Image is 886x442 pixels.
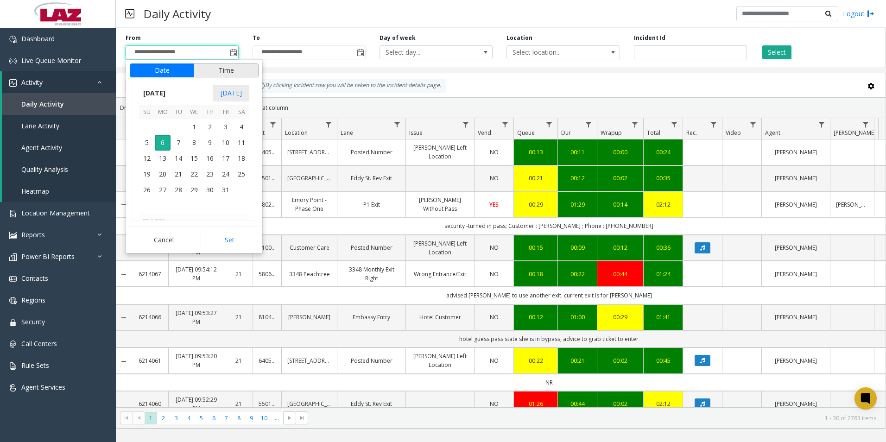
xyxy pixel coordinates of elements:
[259,148,276,157] a: 640500
[507,46,597,59] span: Select location...
[2,115,116,137] a: Lane Activity
[287,196,331,213] a: Emory Point - Phase One
[186,119,202,135] span: 1
[287,399,331,408] a: [GEOGRAPHIC_DATA]
[21,56,81,65] span: Live Queue Monitor
[230,399,247,408] a: 21
[391,118,404,131] a: Lane Filter Menu
[843,9,874,19] a: Logout
[411,270,468,278] a: Wrong Entrance/Exit
[116,271,131,278] a: Collapse Details
[343,243,400,252] a: Posted Number
[490,400,499,408] span: NO
[139,2,215,25] h3: Daily Activity
[519,174,552,183] div: 00:21
[603,399,638,408] div: 00:02
[411,352,468,369] a: [PERSON_NAME] Left Location
[343,174,400,183] a: Eddy St. Rev Exit
[202,119,218,135] td: Thursday, October 2, 2025
[629,118,641,131] a: Wrapup Filter Menu
[21,339,57,348] span: Call Centers
[601,129,622,137] span: Wrapup
[767,399,824,408] a: [PERSON_NAME]
[649,148,677,157] a: 00:24
[343,399,400,408] a: Eddy St. Rev Exit
[202,119,218,135] span: 2
[228,46,238,59] span: Toggle popup
[519,243,552,252] a: 00:15
[634,34,665,42] label: Incident Id
[171,151,186,166] td: Tuesday, October 14, 2025
[603,243,638,252] div: 00:12
[139,135,155,151] span: 5
[139,166,155,182] td: Sunday, October 19, 2025
[543,118,556,131] a: Queue Filter Menu
[208,412,220,424] span: Page 6
[480,200,508,209] a: YES
[155,135,171,151] span: 6
[563,243,591,252] div: 00:09
[480,148,508,157] a: NO
[21,143,62,152] span: Agent Activity
[411,313,468,322] a: Hotel Customer
[130,230,198,250] button: Cancel
[287,243,331,252] a: Customer Care
[649,313,677,322] div: 01:41
[171,182,186,198] span: 28
[21,208,90,217] span: Location Management
[139,86,170,100] span: [DATE]
[171,135,186,151] span: 7
[21,296,45,304] span: Regions
[343,313,400,322] a: Embassy Entry
[186,105,202,120] th: We
[195,412,208,424] span: Page 5
[563,356,591,365] div: 00:21
[218,182,234,198] span: 31
[155,166,171,182] span: 20
[171,105,186,120] th: Tu
[649,200,677,209] a: 02:12
[259,243,276,252] a: 010016
[490,244,499,252] span: NO
[174,309,218,326] a: [DATE] 09:53:27 PM
[649,243,677,252] a: 00:36
[234,151,249,166] span: 18
[603,174,638,183] a: 00:02
[490,174,499,182] span: NO
[283,411,296,424] span: Go to the next page
[171,151,186,166] span: 14
[480,313,508,322] a: NO
[202,151,218,166] td: Thursday, October 16, 2025
[186,166,202,182] td: Wednesday, October 22, 2025
[186,151,202,166] span: 15
[174,395,218,413] a: [DATE] 09:52:29 PM
[708,118,720,131] a: Rec. Filter Menu
[116,100,886,116] div: Drag a column header and drop it here to group by that column
[460,118,472,131] a: Issue Filter Menu
[21,230,45,239] span: Reports
[519,313,552,322] div: 00:12
[411,143,468,161] a: [PERSON_NAME] Left Location
[9,253,17,261] img: 'icon'
[603,148,638,157] a: 00:00
[563,148,591,157] div: 00:11
[213,85,249,101] span: [DATE]
[202,151,218,166] span: 16
[668,118,681,131] a: Total Filter Menu
[519,270,552,278] a: 00:18
[519,399,552,408] div: 01:26
[563,200,591,209] a: 01:29
[234,135,249,151] td: Saturday, October 11, 2025
[767,270,824,278] a: [PERSON_NAME]
[603,270,638,278] div: 00:44
[563,270,591,278] a: 00:22
[478,129,491,137] span: Vend
[747,118,759,131] a: Video Filter Menu
[21,100,64,108] span: Daily Activity
[9,362,17,370] img: 'icon'
[202,182,218,198] span: 30
[9,319,17,326] img: 'icon'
